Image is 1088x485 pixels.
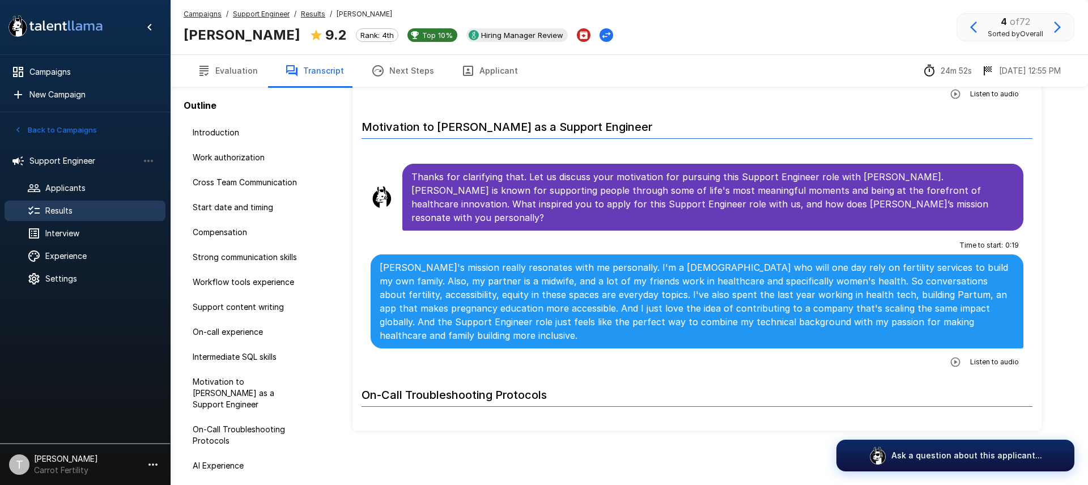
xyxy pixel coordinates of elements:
u: Support Engineer [233,10,290,18]
div: The time between starting and completing the interview [923,64,972,78]
div: View profile in Greenhouse [466,28,568,42]
span: On-call experience [193,326,306,338]
h6: On-Call Troubleshooting Protocols [362,377,1032,407]
button: Transcript [271,55,358,87]
span: Start date and timing [193,202,306,213]
span: Introduction [193,127,306,138]
div: The date and time when the interview was completed [981,64,1061,78]
b: 4 [1001,16,1007,27]
span: Hiring Manager Review [477,31,568,40]
div: On-Call Troubleshooting Protocols [184,419,315,451]
b: 9.2 [325,27,347,43]
img: llama_clean.png [371,186,393,209]
span: Motivation to [PERSON_NAME] as a Support Engineer [193,376,306,410]
p: [PERSON_NAME]'s mission really resonates with me personally. I'm a [DEMOGRAPHIC_DATA] who will on... [380,261,1014,342]
button: Next Steps [358,55,448,87]
div: Start date and timing [184,197,315,218]
b: [PERSON_NAME] [184,27,300,43]
div: Intermediate SQL skills [184,347,315,367]
u: Campaigns [184,10,222,18]
span: Compensation [193,227,306,238]
button: Archive Applicant [577,28,590,42]
span: Listen to audio [970,356,1019,368]
div: Introduction [184,122,315,143]
button: Ask a question about this applicant... [836,440,1074,471]
p: Thanks for clarifying that. Let us discuss your motivation for pursuing this Support Engineer rol... [411,170,1014,224]
span: Cross Team Communication [193,177,306,188]
span: Work authorization [193,152,306,163]
div: Work authorization [184,147,315,168]
button: Evaluation [184,55,271,87]
span: Rank: 4th [356,31,398,40]
div: Workflow tools experience [184,272,315,292]
span: / [226,8,228,20]
span: Support content writing [193,301,306,313]
span: of 72 [1010,16,1030,27]
span: Listen to audio [970,88,1019,100]
h6: Motivation to [PERSON_NAME] as a Support Engineer [362,109,1032,139]
div: Cross Team Communication [184,172,315,193]
span: 0 : 19 [1005,240,1019,251]
p: Ask a question about this applicant... [891,450,1042,461]
div: On-call experience [184,322,315,342]
b: Outline [184,100,216,111]
span: / [330,8,332,20]
div: Motivation to [PERSON_NAME] as a Support Engineer [184,372,315,415]
p: 24m 52s [941,65,972,76]
span: / [294,8,296,20]
div: Compensation [184,222,315,242]
p: [DATE] 12:55 PM [999,65,1061,76]
span: Sorted by Overall [988,28,1043,40]
button: Applicant [448,55,532,87]
span: On-Call Troubleshooting Protocols [193,424,306,446]
u: Results [301,10,325,18]
div: Strong communication skills [184,247,315,267]
button: Change Stage [600,28,613,42]
img: greenhouse_logo.jpeg [469,30,479,40]
span: Workflow tools experience [193,276,306,288]
img: logo_glasses@2x.png [869,446,887,465]
span: Top 10% [418,31,457,40]
span: Intermediate SQL skills [193,351,306,363]
span: Time to start : [959,240,1003,251]
div: Support content writing [184,297,315,317]
span: Strong communication skills [193,252,306,263]
span: [PERSON_NAME] [337,8,392,20]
